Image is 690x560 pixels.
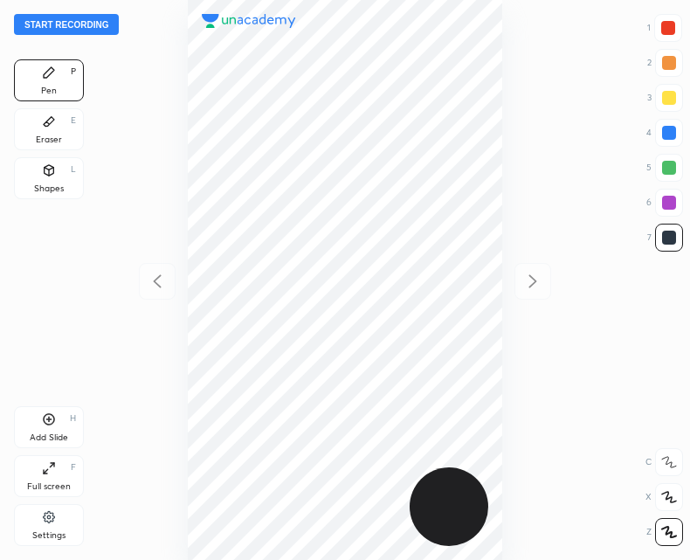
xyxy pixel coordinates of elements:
div: L [71,165,76,174]
div: 5 [646,154,683,182]
div: F [71,463,76,472]
div: 7 [647,224,683,252]
div: X [645,483,683,511]
div: P [71,67,76,76]
div: H [70,414,76,423]
div: C [645,448,683,476]
button: Start recording [14,14,119,35]
div: 2 [647,49,683,77]
div: Add Slide [30,433,68,442]
div: Full screen [27,482,71,491]
div: Shapes [34,184,64,193]
div: Pen [41,86,57,95]
div: 6 [646,189,683,217]
div: 4 [646,119,683,147]
div: 3 [647,84,683,112]
div: Z [646,518,683,546]
img: logo.38c385cc.svg [202,14,296,28]
div: 1 [647,14,682,42]
div: Eraser [36,135,62,144]
div: Settings [32,531,66,540]
div: E [71,116,76,125]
